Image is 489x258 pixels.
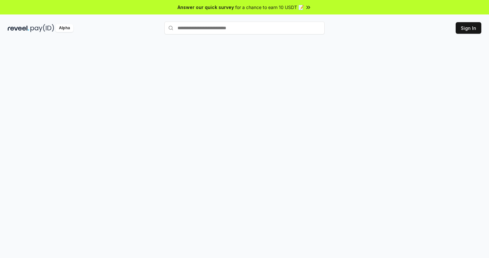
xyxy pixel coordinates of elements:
img: pay_id [30,24,54,32]
button: Sign In [456,22,481,34]
span: Answer our quick survey [178,4,234,11]
span: for a chance to earn 10 USDT 📝 [235,4,304,11]
div: Alpha [55,24,73,32]
img: reveel_dark [8,24,29,32]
